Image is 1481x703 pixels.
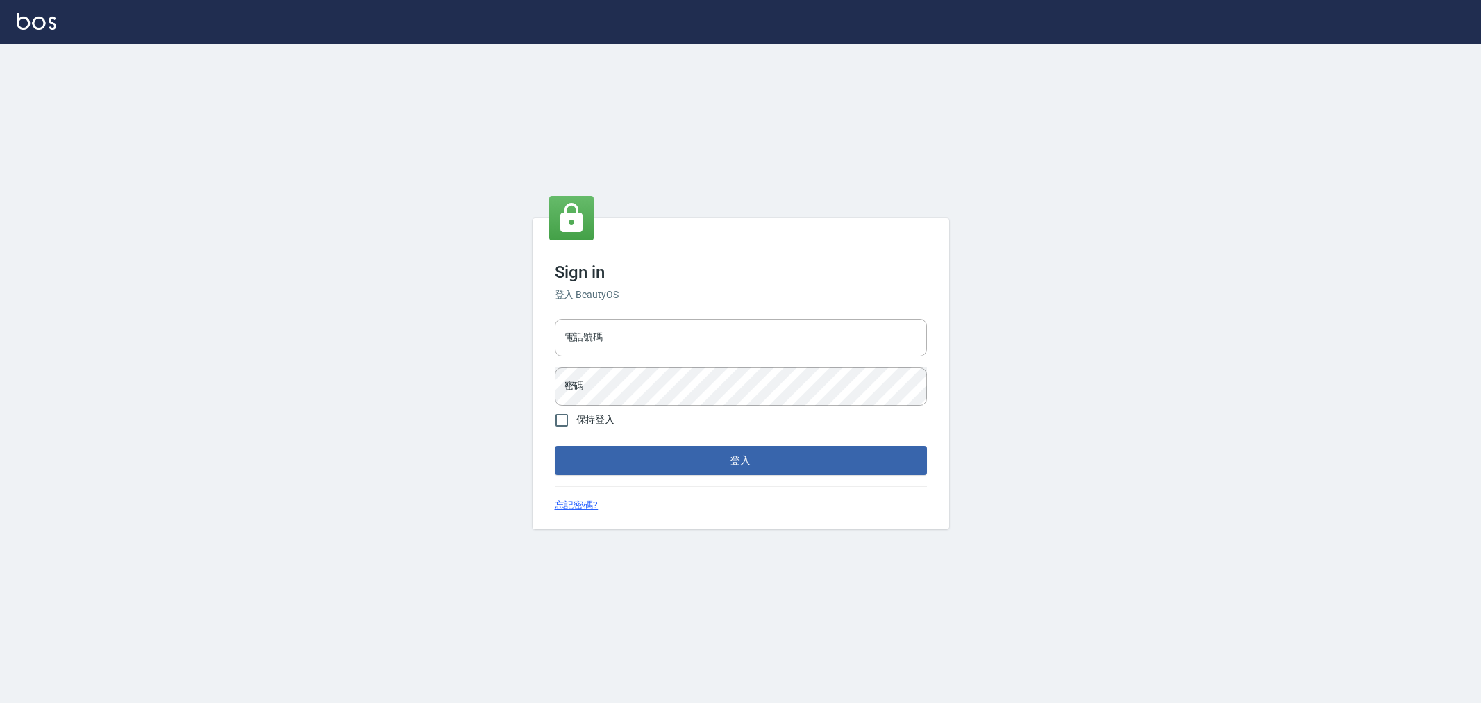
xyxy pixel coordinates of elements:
[17,13,56,30] img: Logo
[555,263,927,282] h3: Sign in
[576,413,615,427] span: 保持登入
[555,498,599,513] a: 忘記密碼?
[555,446,927,475] button: 登入
[555,288,927,302] h6: 登入 BeautyOS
